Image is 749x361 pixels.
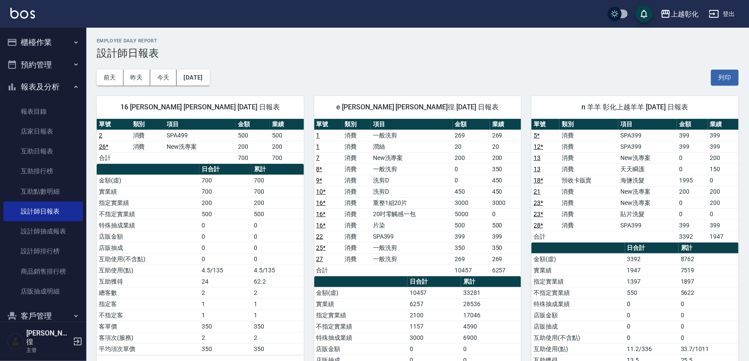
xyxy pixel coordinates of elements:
[677,175,708,186] td: 1995
[371,242,453,253] td: 一般洗剪
[490,231,521,242] td: 399
[97,220,199,231] td: 特殊抽成業績
[97,119,131,130] th: 單號
[270,130,304,141] td: 500
[199,265,252,276] td: 4.5/135
[3,31,83,54] button: 櫃檯作業
[107,103,294,112] span: 16 [PERSON_NAME] [PERSON_NAME] [DATE] 日報表
[559,130,618,141] td: 消費
[531,343,625,355] td: 互助使用(點)
[490,163,521,175] td: 350
[531,332,625,343] td: 互助使用(不含點)
[531,119,739,243] table: a dense table
[252,265,304,276] td: 4.5/135
[199,287,252,298] td: 2
[708,231,739,242] td: 1947
[131,119,165,130] th: 類別
[97,343,199,355] td: 平均項次單價
[314,287,408,298] td: 金額(虛)
[97,276,199,287] td: 互助獲得
[97,242,199,253] td: 店販抽成
[679,310,739,321] td: 0
[342,208,371,220] td: 消費
[635,5,653,22] button: save
[461,343,521,355] td: 0
[559,197,618,208] td: 消費
[677,141,708,152] td: 399
[199,175,252,186] td: 700
[453,253,490,265] td: 269
[531,231,559,242] td: 合計
[252,186,304,197] td: 700
[711,70,739,86] button: 列印
[408,287,461,298] td: 10457
[97,265,199,276] td: 互助使用(點)
[316,233,323,240] a: 22
[708,141,739,152] td: 399
[314,332,408,343] td: 特殊抽成業績
[252,220,304,231] td: 0
[490,265,521,276] td: 6257
[542,103,728,112] span: n 羊羊 彰化上越羊羊 [DATE] 日報表
[453,231,490,242] td: 399
[97,197,199,208] td: 指定實業績
[97,47,739,59] h3: 設計師日報表
[342,242,371,253] td: 消費
[531,253,625,265] td: 金額(虛)
[314,119,343,130] th: 單號
[314,265,343,276] td: 合計
[270,119,304,130] th: 業績
[625,310,679,321] td: 0
[236,130,270,141] td: 500
[164,119,236,130] th: 項目
[199,253,252,265] td: 0
[490,208,521,220] td: 0
[490,119,521,130] th: 業績
[679,265,739,276] td: 7519
[625,287,679,298] td: 550
[316,154,320,161] a: 7
[199,343,252,355] td: 350
[342,152,371,163] td: 消費
[97,310,199,321] td: 不指定客
[252,298,304,310] td: 1
[3,262,83,281] a: 商品銷售排行榜
[677,220,708,231] td: 399
[531,287,625,298] td: 不指定實業績
[314,321,408,332] td: 不指定實業績
[371,231,453,242] td: SPA399
[408,310,461,321] td: 2100
[371,163,453,175] td: 一般洗剪
[679,243,739,254] th: 累計
[408,321,461,332] td: 1157
[559,152,618,163] td: 消費
[252,310,304,321] td: 1
[131,141,165,152] td: 消費
[97,186,199,197] td: 實業績
[708,197,739,208] td: 200
[490,130,521,141] td: 269
[252,197,304,208] td: 200
[3,76,83,98] button: 報表及分析
[408,343,461,355] td: 0
[408,298,461,310] td: 6257
[314,298,408,310] td: 實業績
[625,321,679,332] td: 0
[199,186,252,197] td: 700
[625,243,679,254] th: 日合計
[453,186,490,197] td: 450
[531,265,625,276] td: 實業績
[490,141,521,152] td: 20
[164,130,236,141] td: SPA499
[534,188,540,195] a: 21
[252,175,304,186] td: 700
[677,130,708,141] td: 399
[531,119,559,130] th: 單號
[679,276,739,287] td: 1897
[708,163,739,175] td: 150
[3,141,83,161] a: 互助日報表
[199,321,252,332] td: 350
[252,343,304,355] td: 350
[559,175,618,186] td: 預收卡販賣
[3,281,83,301] a: 店販抽成明細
